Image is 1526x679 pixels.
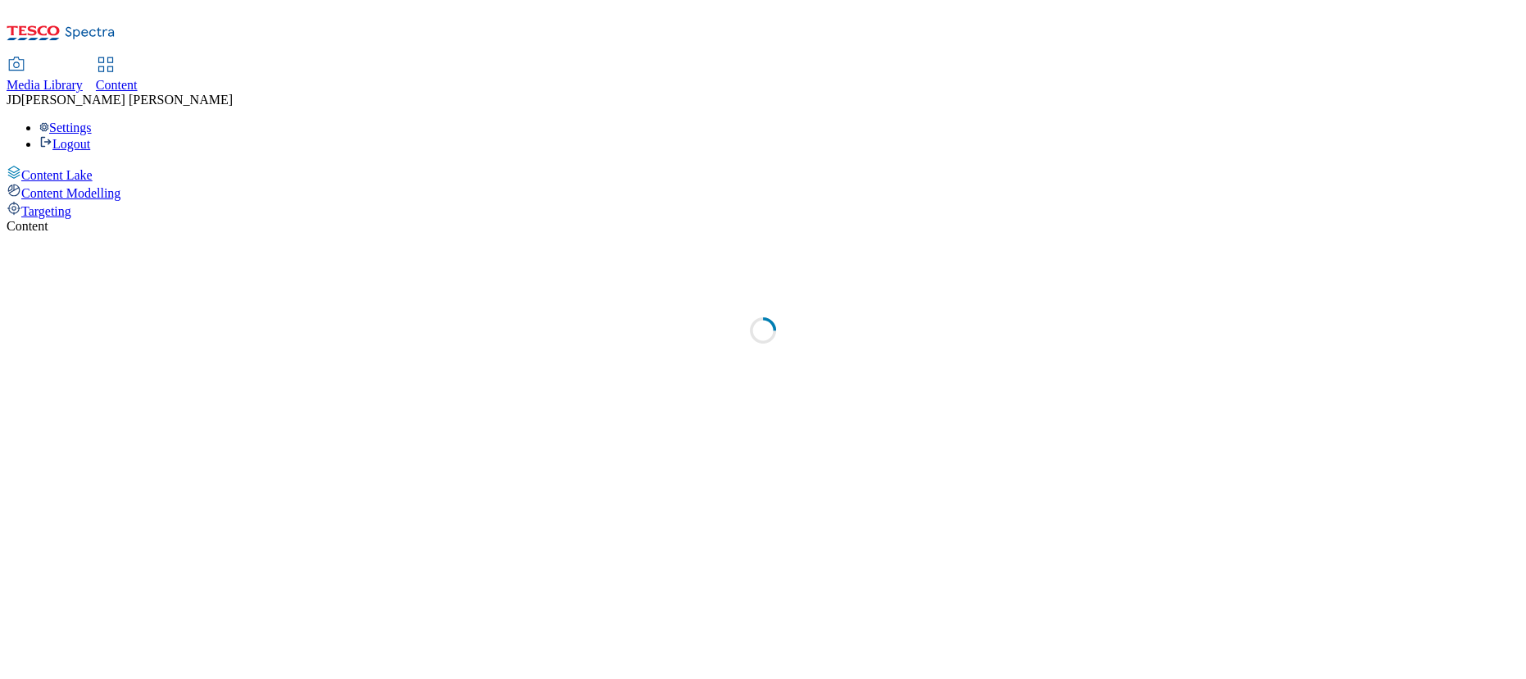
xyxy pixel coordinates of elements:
span: Content [96,78,138,92]
span: [PERSON_NAME] [PERSON_NAME] [21,93,233,107]
a: Content [96,58,138,93]
a: Settings [39,121,92,134]
a: Logout [39,137,90,151]
span: Content Modelling [21,186,120,200]
a: Targeting [7,201,1519,219]
a: Media Library [7,58,83,93]
span: Content Lake [21,168,93,182]
span: Media Library [7,78,83,92]
a: Content Modelling [7,183,1519,201]
a: Content Lake [7,165,1519,183]
span: Targeting [21,204,71,218]
span: JD [7,93,21,107]
div: Content [7,219,1519,234]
